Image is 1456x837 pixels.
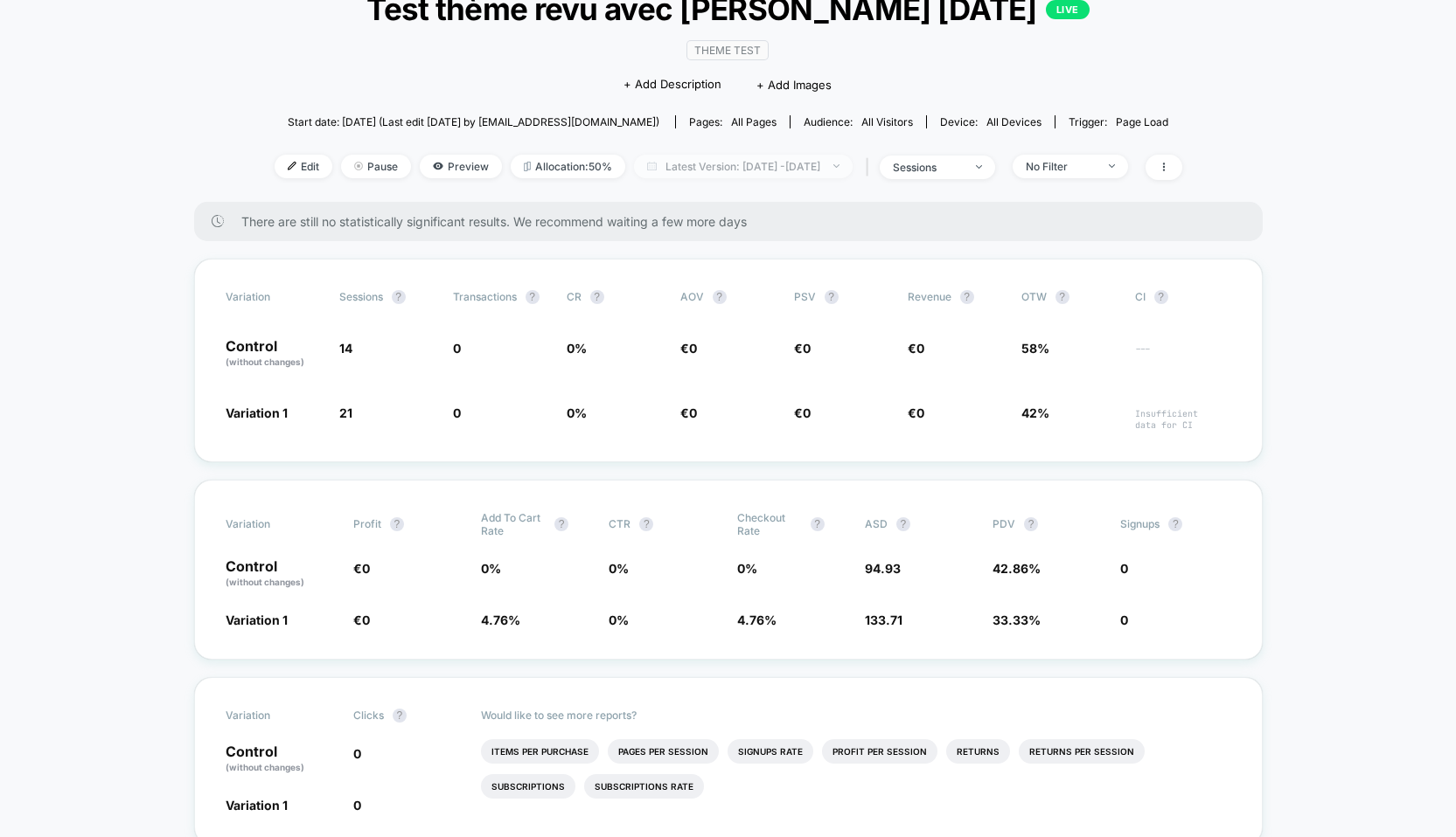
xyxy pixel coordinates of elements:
span: CI [1135,290,1231,304]
span: Start date: [DATE] (Last edit [DATE] by [EMAIL_ADDRESS][DOMAIN_NAME]) [288,115,659,128]
span: 0 [1120,561,1128,576]
img: rebalance [524,162,531,171]
img: edit [288,162,296,170]
span: Revenue [908,290,951,303]
span: 0 % [609,612,629,627]
button: ? [639,517,653,531]
span: Sessions [339,290,383,303]
span: Variation [226,511,322,537]
span: 21 [339,405,352,420]
button: ? [896,517,910,531]
span: 0 [362,612,370,627]
span: € [908,405,924,420]
div: Audience: [804,115,913,128]
span: 0 % [481,561,501,576]
span: all pages [731,115,777,128]
span: 42% [1021,405,1049,420]
button: ? [393,709,407,723]
img: calendar [647,162,657,170]
span: (without changes) [226,762,304,772]
span: Variation [226,290,322,304]
span: Transactions [453,290,517,303]
span: 58% [1021,341,1049,356]
span: 4.76 % [737,612,777,627]
div: sessions [893,161,963,174]
button: ? [713,290,727,304]
div: No Filter [1026,160,1096,173]
span: (without changes) [226,356,304,367]
li: Subscriptions [481,774,575,799]
span: Variation 1 [226,612,288,627]
span: Add To Cart Rate [481,511,546,537]
span: Pause [341,155,411,178]
span: CTR [609,517,630,530]
span: Allocation: 50% [511,155,625,178]
span: There are still no statistically significant results. We recommend waiting a few more days [241,214,1228,229]
button: ? [392,290,406,304]
span: 0 % [567,405,587,420]
span: 0 [453,341,461,356]
div: Trigger: [1069,115,1168,128]
span: ASD [865,517,888,530]
span: Variation 1 [226,798,288,813]
li: Pages Per Session [608,739,719,764]
span: Preview [420,155,502,178]
button: ? [1024,517,1038,531]
img: end [976,165,982,169]
span: (without changes) [226,577,304,587]
img: end [1109,164,1115,168]
button: ? [825,290,839,304]
img: end [354,162,363,170]
span: PSV [794,290,816,303]
span: 0 [916,341,924,356]
button: ? [554,517,568,531]
p: Control [226,744,336,774]
span: CR [567,290,582,303]
span: € [794,405,811,420]
span: 0 [353,798,361,813]
span: € [794,341,811,356]
li: Returns [946,739,1010,764]
span: € [353,561,370,576]
button: ? [390,517,404,531]
span: Page Load [1116,115,1168,128]
span: Edit [275,155,332,178]
span: Insufficient data for CI [1135,408,1231,431]
li: Profit Per Session [822,739,937,764]
span: Checkout Rate [737,511,802,537]
button: ? [1154,290,1168,304]
p: Control [226,559,336,589]
p: Control [226,339,322,369]
span: Device: [926,115,1055,128]
span: OTW [1021,290,1118,304]
img: end [833,164,839,168]
span: 0 [803,341,811,356]
li: Returns Per Session [1019,739,1145,764]
span: Variation [226,709,322,723]
span: Variation 1 [226,405,288,420]
button: ? [1055,290,1069,304]
span: 0 % [609,561,629,576]
span: Latest Version: [DATE] - [DATE] [634,155,853,178]
span: + Add Images [756,78,832,92]
span: 94.93 [865,561,901,576]
p: Would like to see more reports? [481,709,1231,722]
span: Profit [353,517,381,530]
span: 0 % [567,341,587,356]
span: 4.76 % [481,612,520,627]
button: ? [811,517,825,531]
li: Signups Rate [728,739,813,764]
span: --- [1135,343,1231,369]
span: 0 [803,405,811,420]
button: ? [526,290,540,304]
button: ? [960,290,974,304]
span: 14 [339,341,352,356]
span: 0 [1120,612,1128,627]
span: Clicks [353,709,384,722]
span: € [908,341,924,356]
span: 0 [453,405,461,420]
li: Subscriptions Rate [584,774,704,799]
span: PDV [993,517,1015,530]
span: All Visitors [861,115,913,128]
span: 0 [362,561,370,576]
